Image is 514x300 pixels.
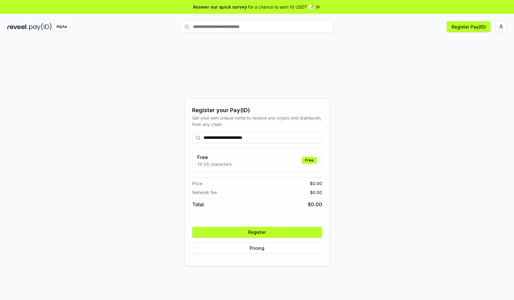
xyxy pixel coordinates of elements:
div: Alpha [53,23,70,31]
p: 13-25 characters [197,161,232,167]
button: Pricing [192,243,322,254]
span: Total [192,201,204,208]
h3: Free [197,154,232,161]
span: Network fee [192,189,217,196]
span: for a chance to earn 10 USDT 📝 [248,4,314,10]
img: reveel_dark [7,23,28,31]
img: pay_id [29,23,52,31]
div: Get your own unique name to receive any crypto and stablecoin, from any chain [192,115,322,127]
div: Register your Pay(ID) [192,106,322,115]
span: $ 0.00 [310,189,322,196]
span: $ 0.00 [310,180,322,187]
button: Register [192,227,322,238]
span: Price [192,180,202,187]
button: Register Pay(ID) [447,21,491,32]
span: $ 0.00 [308,201,322,208]
span: Answer our quick survey [193,4,247,10]
div: Free [302,157,317,164]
